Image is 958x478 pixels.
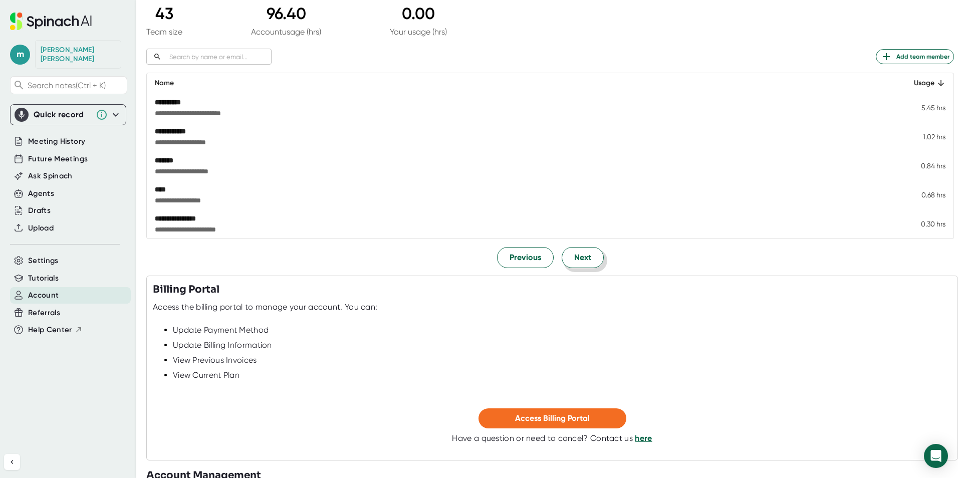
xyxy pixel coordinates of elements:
td: 1.02 hrs [890,122,953,151]
span: Next [574,252,591,264]
div: Update Billing Information [173,340,951,350]
span: Search notes (Ctrl + K) [28,81,124,90]
a: here [635,433,652,443]
div: View Previous Invoices [173,355,951,365]
div: Open Intercom Messenger [924,444,948,468]
input: Search by name or email... [165,51,272,63]
button: Access Billing Portal [478,408,626,428]
button: Ask Spinach [28,170,73,182]
button: Add team member [876,49,954,64]
button: Tutorials [28,273,59,284]
button: Previous [497,247,554,268]
button: Settings [28,255,59,267]
button: Referrals [28,307,60,319]
button: Next [562,247,604,268]
button: Future Meetings [28,153,88,165]
span: Access Billing Portal [515,413,590,423]
div: Update Payment Method [173,325,951,335]
div: Your usage (hrs) [390,27,447,37]
button: Drafts [28,205,51,216]
div: Quick record [34,110,91,120]
td: 0.84 hrs [890,151,953,180]
div: Have a question or need to cancel? Contact us [452,433,652,443]
span: m [10,45,30,65]
td: 0.68 hrs [890,180,953,209]
button: Meeting History [28,136,85,147]
div: 96.40 [251,4,321,23]
td: 5.45 hrs [890,93,953,122]
button: Account [28,290,59,301]
div: Matt Filion [41,46,116,63]
h3: Billing Portal [153,282,219,297]
div: Team size [146,27,182,37]
button: Upload [28,222,54,234]
span: Add team member [880,51,949,63]
div: Access the billing portal to manage your account. You can: [153,302,377,312]
div: Name [155,77,882,89]
td: 0.30 hrs [890,209,953,238]
div: Account usage (hrs) [251,27,321,37]
span: Help Center [28,324,72,336]
span: Previous [510,252,541,264]
div: Quick record [15,105,122,125]
div: View Current Plan [173,370,951,380]
div: 43 [146,4,182,23]
div: 0.00 [390,4,447,23]
button: Agents [28,188,54,199]
div: Usage [898,77,945,89]
button: Collapse sidebar [4,454,20,470]
button: Help Center [28,324,83,336]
